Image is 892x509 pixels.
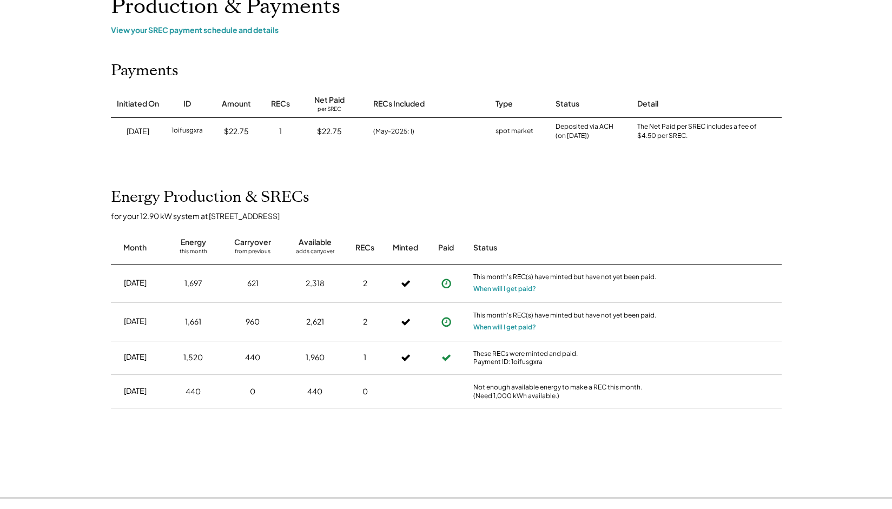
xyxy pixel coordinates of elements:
div: ID [183,98,191,109]
button: Payment approved, but not yet initiated. [438,275,454,292]
div: RECs Included [373,98,425,109]
div: 621 [247,278,259,289]
div: [DATE] [124,316,147,327]
div: spot market [495,126,533,137]
div: Month [123,242,147,253]
div: [DATE] [124,386,147,396]
div: 440 [245,352,260,363]
div: Energy [181,237,206,248]
div: 960 [246,316,260,327]
h2: Payments [111,62,179,80]
div: from previous [235,248,270,259]
div: 1 [364,352,366,363]
div: per SREC [318,105,341,114]
div: 1 [279,126,282,137]
div: 440 [186,386,201,397]
div: Deposited via ACH (on [DATE]) [556,122,613,141]
div: Detail [637,98,658,109]
div: 1,661 [185,316,201,327]
div: $22.75 [224,126,249,137]
div: Available [299,237,332,248]
div: RECs [271,98,290,109]
div: 1oifusgxra [171,126,203,137]
button: When will I get paid? [473,283,536,294]
div: This month's REC(s) have minted but have not yet been paid. [473,273,657,283]
div: Paid [438,242,454,253]
div: RECs [355,242,374,253]
div: 2,318 [306,278,325,289]
div: 0 [362,386,368,397]
div: 1,697 [184,278,202,289]
div: 0 [250,386,255,397]
div: These RECs were minted and paid. Payment ID: 1oifusgxra [473,349,657,366]
div: 2 [363,278,367,289]
div: Not enough available energy to make a REC this month. (Need 1,000 kWh available.) [473,383,657,400]
div: This month's REC(s) have minted but have not yet been paid. [473,311,657,322]
button: Payment approved, but not yet initiated. [438,314,454,330]
div: [DATE] [124,277,147,288]
div: Initiated On [117,98,159,109]
div: [DATE] [124,352,147,362]
button: When will I get paid? [473,322,536,333]
div: (May-2025: 1) [373,127,414,136]
div: Amount [222,98,251,109]
div: 2,621 [306,316,324,327]
div: Type [495,98,513,109]
div: Status [473,242,657,253]
div: 440 [307,386,322,397]
div: $22.75 [317,126,342,137]
div: [DATE] [127,126,149,137]
div: The Net Paid per SREC includes a fee of $4.50 per SREC. [637,122,762,141]
div: for your 12.90 kW system at [STREET_ADDRESS] [111,211,792,221]
div: Net Paid [314,95,345,105]
div: 2 [363,316,367,327]
div: Minted [393,242,418,253]
div: 1,960 [306,352,325,363]
div: Status [556,98,579,109]
div: adds carryover [296,248,334,259]
div: this month [180,248,207,259]
div: 1,520 [183,352,203,363]
div: View your SREC payment schedule and details [111,25,782,35]
h2: Energy Production & SRECs [111,188,309,207]
div: Carryover [234,237,271,248]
